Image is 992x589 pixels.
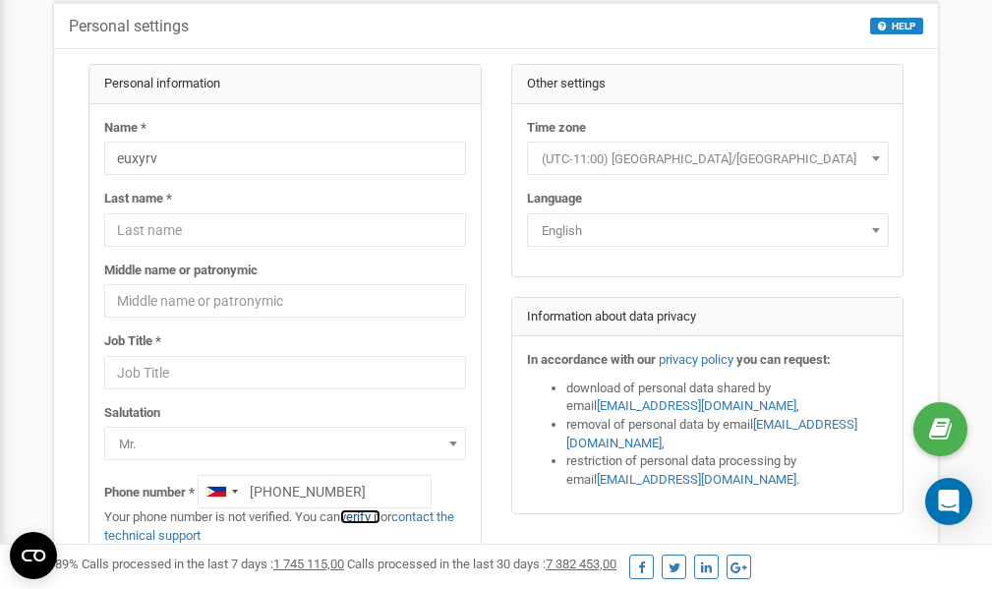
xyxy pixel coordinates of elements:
[104,213,466,247] input: Last name
[89,65,481,104] div: Personal information
[870,18,923,34] button: HELP
[104,332,161,351] label: Job Title *
[534,146,882,173] span: (UTC-11:00) Pacific/Midway
[104,142,466,175] input: Name
[199,476,244,507] div: Telephone country code
[10,532,57,579] button: Open CMP widget
[104,508,466,545] p: Your phone number is not verified. You can or
[566,416,889,452] li: removal of personal data by email ,
[111,431,459,458] span: Mr.
[104,404,160,423] label: Salutation
[597,472,796,487] a: [EMAIL_ADDRESS][DOMAIN_NAME]
[273,557,344,571] u: 1 745 115,00
[198,475,432,508] input: +1-800-555-55-55
[566,380,889,416] li: download of personal data shared by email ,
[527,142,889,175] span: (UTC-11:00) Pacific/Midway
[566,417,857,450] a: [EMAIL_ADDRESS][DOMAIN_NAME]
[736,352,831,367] strong: you can request:
[82,557,344,571] span: Calls processed in the last 7 days :
[104,509,454,543] a: contact the technical support
[597,398,796,413] a: [EMAIL_ADDRESS][DOMAIN_NAME]
[104,262,258,280] label: Middle name or patronymic
[527,213,889,247] span: English
[925,478,972,525] div: Open Intercom Messenger
[527,190,582,208] label: Language
[104,190,172,208] label: Last name *
[104,284,466,318] input: Middle name or patronymic
[104,356,466,389] input: Job Title
[527,352,656,367] strong: In accordance with our
[534,217,882,245] span: English
[512,298,904,337] div: Information about data privacy
[340,509,380,524] a: verify it
[104,427,466,460] span: Mr.
[546,557,616,571] u: 7 382 453,00
[566,452,889,489] li: restriction of personal data processing by email .
[69,18,189,35] h5: Personal settings
[512,65,904,104] div: Other settings
[347,557,616,571] span: Calls processed in the last 30 days :
[104,119,146,138] label: Name *
[104,484,195,502] label: Phone number *
[527,119,586,138] label: Time zone
[659,352,733,367] a: privacy policy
